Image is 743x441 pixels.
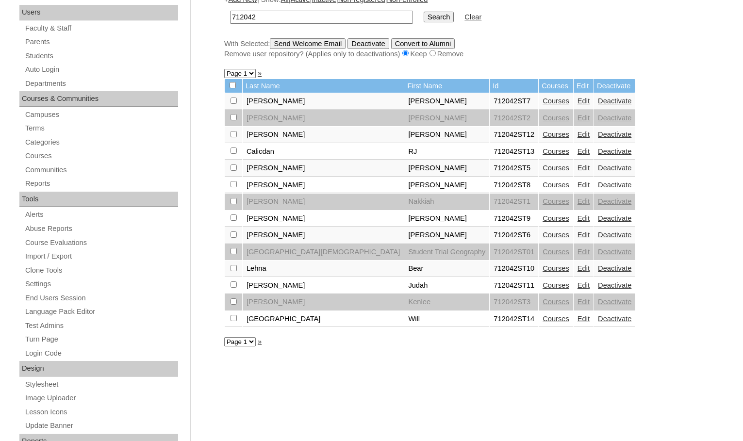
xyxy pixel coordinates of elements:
a: Deactivate [598,231,631,239]
td: [PERSON_NAME] [243,227,404,244]
a: Communities [24,164,178,176]
a: Deactivate [598,164,631,172]
a: Courses [543,281,569,289]
td: Id [490,79,538,93]
td: 712042ST10 [490,261,538,277]
a: Edit [578,315,590,323]
td: [GEOGRAPHIC_DATA][DEMOGRAPHIC_DATA] [243,244,404,261]
a: Deactivate [598,264,631,272]
a: » [258,338,262,345]
td: [GEOGRAPHIC_DATA] [243,311,404,327]
a: Courses [543,197,569,205]
td: First Name [404,79,489,93]
td: Will [404,311,489,327]
a: Parents [24,36,178,48]
a: Language Pack Editor [24,306,178,318]
td: Kenlee [404,294,489,310]
a: Departments [24,78,178,90]
td: Student Trial Geography [404,244,489,261]
a: Courses [543,131,569,138]
div: Remove user repository? (Applies only to deactivations) Keep Remove [224,49,705,59]
td: [PERSON_NAME] [404,160,489,177]
input: Deactivate [347,38,389,49]
a: Stylesheet [24,378,178,391]
a: Settings [24,278,178,290]
a: Deactivate [598,131,631,138]
td: Bear [404,261,489,277]
td: 712042ST8 [490,177,538,194]
a: Courses [543,298,569,306]
td: Calicdan [243,144,404,160]
a: Courses [24,150,178,162]
a: Clear [464,13,481,21]
a: Edit [578,197,590,205]
td: 712042ST14 [490,311,538,327]
a: Reports [24,178,178,190]
a: Edit [578,147,590,155]
td: [PERSON_NAME] [243,93,404,110]
a: Clone Tools [24,264,178,277]
div: Design [19,361,178,376]
a: Campuses [24,109,178,121]
td: 712042ST13 [490,144,538,160]
a: Course Evaluations [24,237,178,249]
input: Send Welcome Email [270,38,346,49]
td: 712042ST7 [490,93,538,110]
a: Image Uploader [24,392,178,404]
a: Deactivate [598,248,631,256]
input: Convert to Alumni [391,38,455,49]
a: Lesson Icons [24,406,178,418]
a: Edit [578,298,590,306]
td: 712042ST1 [490,194,538,210]
a: Login Code [24,347,178,359]
a: Deactivate [598,281,631,289]
td: Deactivate [594,79,635,93]
td: 712042ST11 [490,278,538,294]
td: RJ [404,144,489,160]
td: [PERSON_NAME] [243,160,404,177]
td: Courses [539,79,573,93]
a: Courses [543,231,569,239]
td: Judah [404,278,489,294]
td: [PERSON_NAME] [404,227,489,244]
td: [PERSON_NAME] [243,177,404,194]
a: Edit [578,248,590,256]
td: [PERSON_NAME] [404,211,489,227]
input: Search [424,12,454,22]
a: Edit [578,131,590,138]
a: Courses [543,315,569,323]
a: Turn Page [24,333,178,345]
a: Edit [578,181,590,189]
td: [PERSON_NAME] [404,127,489,143]
div: Courses & Communities [19,91,178,107]
td: [PERSON_NAME] [243,127,404,143]
td: 712042ST3 [490,294,538,310]
td: [PERSON_NAME] [243,194,404,210]
a: Terms [24,122,178,134]
a: Courses [543,248,569,256]
a: Courses [543,264,569,272]
a: Courses [543,147,569,155]
td: 712042ST5 [490,160,538,177]
a: Deactivate [598,114,631,122]
input: Search [230,11,413,24]
td: Last Name [243,79,404,93]
td: 712042ST9 [490,211,538,227]
td: [PERSON_NAME] [243,278,404,294]
a: Faculty & Staff [24,22,178,34]
a: Update Banner [24,420,178,432]
a: Auto Login [24,64,178,76]
a: Courses [543,114,569,122]
a: Alerts [24,209,178,221]
a: Edit [578,114,590,122]
a: Courses [543,164,569,172]
td: [PERSON_NAME] [404,93,489,110]
td: [PERSON_NAME] [243,294,404,310]
td: 712042ST12 [490,127,538,143]
td: 712042ST01 [490,244,538,261]
a: Edit [578,97,590,105]
a: Categories [24,136,178,148]
div: Tools [19,192,178,207]
a: Edit [578,231,590,239]
a: Courses [543,97,569,105]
